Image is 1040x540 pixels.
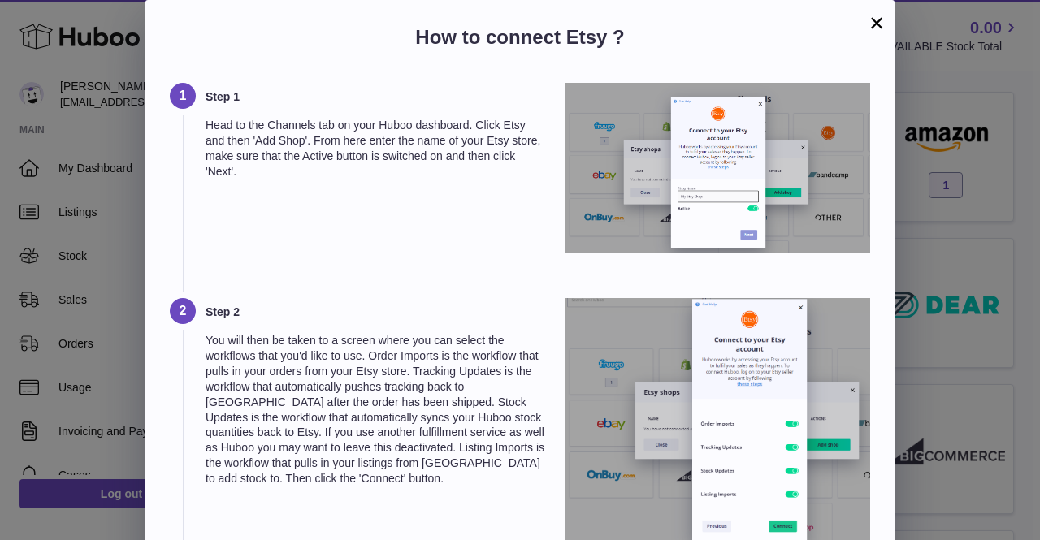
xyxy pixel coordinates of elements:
[170,24,870,58] h2: How to connect Etsy ?
[206,333,544,486] p: You will then be taken to a screen where you can select the workflows that you'd like to use. Ord...
[206,118,544,179] p: Head to the Channels tab on your Huboo dashboard. Click Etsy and then 'Add Shop'. From here enter...
[206,305,544,320] h3: Step 2
[206,89,544,105] h3: Step 1
[565,83,870,253] img: Step 1 helper image
[867,13,886,32] button: ×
